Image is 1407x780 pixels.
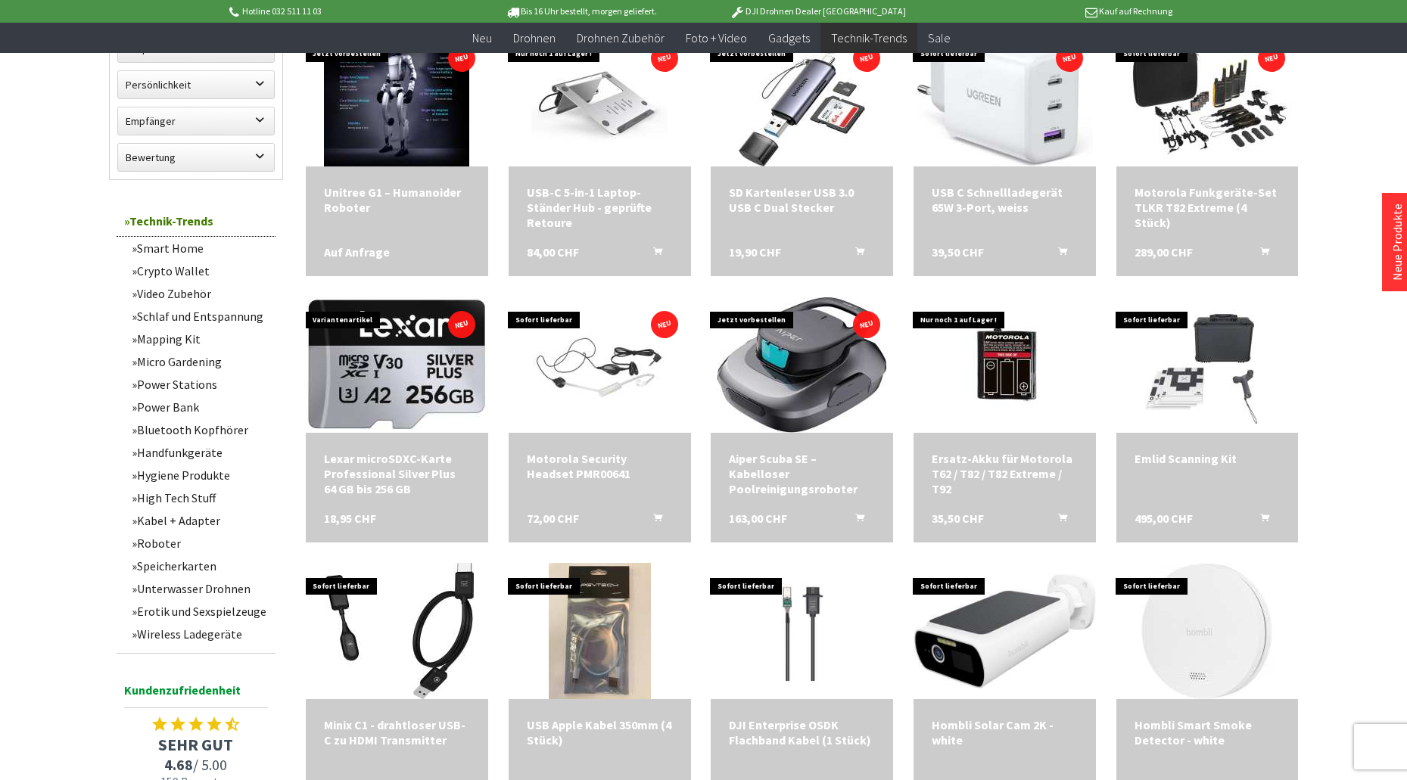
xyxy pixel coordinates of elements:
span: / 5.00 [117,755,275,774]
span: 84,00 CHF [527,244,579,259]
a: Neu [462,23,503,54]
a: Power Bank [124,396,275,418]
div: Aiper Scuba SE – Kabelloser Poolreinigungsroboter [729,451,875,496]
a: Drohnen [503,23,566,54]
a: Power Stations [124,373,275,396]
span: Sale [928,30,951,45]
span: 163,00 CHF [729,511,787,526]
a: Crypto Wallet [124,259,275,282]
a: Minix C1 - drahtloser USB-C zu HDMI Transmitter 63,80 CHF In den Warenkorb [324,717,470,747]
span: 18,95 CHF [324,511,376,526]
a: Erotik und Sexspielzeuge [124,600,275,623]
a: Schlaf und Entspannung [124,305,275,328]
p: Kauf auf Rechnung [936,2,1172,20]
button: In den Warenkorb [837,244,873,264]
div: Unitree G1 – Humanoider Roboter [324,185,470,215]
span: Neu [472,30,492,45]
button: In den Warenkorb [1242,511,1278,530]
a: Micro Gardening [124,350,275,373]
img: USB Apple Kabel 350mm (4 Stück) [549,563,651,699]
span: SEHR GUT [117,734,275,755]
span: Auf Anfrage [324,244,390,259]
a: Unitree G1 – Humanoider Roboter Auf Anfrage [324,185,470,215]
p: Bis 16 Uhr bestellt, morgen geliefert. [463,2,699,20]
a: SD Kartenleser USB 3.0 USB C Dual Stecker 19,90 CHF In den Warenkorb [729,185,875,215]
a: DJI Enterprise OSDK Flachband Kabel (1 Stück) 39,00 CHF In den Warenkorb [729,717,875,747]
span: 19,90 CHF [729,244,781,259]
img: Ersatz-Akku für Motorola T62 / T82 / T82 Extreme / T92 [936,297,1072,433]
label: Empfänger [118,107,274,135]
span: 289,00 CHF [1135,244,1193,259]
button: In den Warenkorb [1242,244,1278,264]
a: Neue Produkte [1390,204,1405,281]
a: Motorola Funkgeräte-Set TLKR T82 Extreme (4 Stück) 289,00 CHF In den Warenkorb [1135,185,1281,230]
p: Hotline 032 511 11 03 [227,2,463,20]
a: Motorola Security Headset PMR00641 72,00 CHF In den Warenkorb [527,451,673,481]
a: Speicherkarten [124,555,275,577]
a: Unterwasser Drohnen [124,577,275,600]
div: Emlid Scanning Kit [1135,451,1281,466]
div: Lexar microSDXC-Karte Professional Silver Plus 64 GB bis 256 GB [324,451,470,496]
div: DJI Enterprise OSDK Flachband Kabel (1 Stück) [729,717,875,747]
p: DJI Drohnen Dealer [GEOGRAPHIC_DATA] [699,2,935,20]
a: USB Apple Kabel 350mm (4 Stück) 35,00 CHF In den Warenkorb [527,717,673,747]
a: Foto + Video [675,23,758,54]
button: In den Warenkorb [1040,244,1076,264]
img: USB C Schnellladegerät 65W 3-Port, weiss [917,30,1093,166]
div: Hombli Solar Cam 2K - white [932,717,1078,747]
a: Video Zubehör [124,282,275,305]
span: Technik-Trends [831,30,907,45]
img: USB-C 5-in-1 Laptop-Ständer Hub - geprüfte Retoure [531,30,668,166]
a: Smart Home [124,237,275,259]
div: Motorola Security Headset PMR00641 [527,451,673,481]
a: USB-C 5-in-1 Laptop-Ständer Hub - geprüfte Retoure 84,00 CHF In den Warenkorb [527,185,673,230]
img: Unitree G1 – Humanoider Roboter [324,30,469,166]
a: Technik-Trends [117,206,275,237]
span: Drohnen Zubehör [577,30,665,45]
span: Foto + Video [686,30,747,45]
a: Hombli Smart Smoke Detector - white 69,90 CHF In den Warenkorb [1135,717,1281,747]
span: Gadgets [768,30,810,45]
img: Hombli Solar Cam 2K - white [914,573,1096,688]
img: Minix C1 - drahtloser USB-C zu HDMI Transmitter [320,563,474,699]
span: Drohnen [513,30,556,45]
a: Bluetooth Kopfhörer [124,418,275,441]
a: Wireless Ladegeräte [124,623,275,645]
div: Motorola Funkgeräte-Set TLKR T82 Extreme (4 Stück) [1135,185,1281,230]
span: 72,00 CHF [527,511,579,526]
img: Motorola Funkgeräte-Set TLKR T82 Extreme (4 Stück) [1116,30,1298,166]
a: Aiper Scuba SE – Kabelloser Poolreinigungsroboter 163,00 CHF In den Warenkorb [729,451,875,496]
a: USB C Schnellladegerät 65W 3-Port, weiss 39,50 CHF In den Warenkorb [932,185,1078,215]
div: USB-C 5-in-1 Laptop-Ständer Hub - geprüfte Retoure [527,185,673,230]
a: Sale [917,23,961,54]
a: Roboter [124,532,275,555]
span: Kundenzufriedenheit [124,680,268,708]
img: Aiper Scuba SE – Kabelloser Poolreinigungsroboter [717,297,887,433]
a: Kabel + Adapter [124,509,275,532]
img: Hombli Smart Smoke Detector - white [1141,563,1273,699]
a: Technik-Trends [820,23,917,54]
a: Handfunkgeräte [124,441,275,464]
a: Hombli Solar Cam 2K - white 146,00 CHF In den Warenkorb [932,717,1078,747]
img: DJI Enterprise OSDK Flachband Kabel (1 Stück) [711,573,893,688]
label: Bewertung [118,144,274,171]
span: 39,50 CHF [932,244,984,259]
div: USB C Schnellladegerät 65W 3-Port, weiss [932,185,1078,215]
img: Emlid Scanning Kit [1139,297,1275,433]
label: Persönlichkeit [118,71,274,98]
a: Hygiene Produkte [124,464,275,486]
img: Motorola Security Headset PMR00641 [509,297,690,433]
a: High Tech Stuff [124,486,275,509]
a: Emlid Scanning Kit 495,00 CHF In den Warenkorb [1135,451,1281,466]
a: Drohnen Zubehör [566,23,675,54]
div: Minix C1 - drahtloser USB-C zu HDMI Transmitter [324,717,470,747]
span: 495,00 CHF [1135,511,1193,526]
a: Ersatz-Akku für Motorola T62 / T82 / T82 Extreme / T92 35,50 CHF In den Warenkorb [932,451,1078,496]
button: In den Warenkorb [837,511,873,530]
div: USB Apple Kabel 350mm (4 Stück) [527,717,673,747]
img: SD Kartenleser USB 3.0 USB C Dual Stecker [739,30,865,166]
button: In den Warenkorb [1040,511,1076,530]
a: Mapping Kit [124,328,275,350]
span: 4.68 [164,755,193,774]
div: Ersatz-Akku für Motorola T62 / T82 / T82 Extreme / T92 [932,451,1078,496]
